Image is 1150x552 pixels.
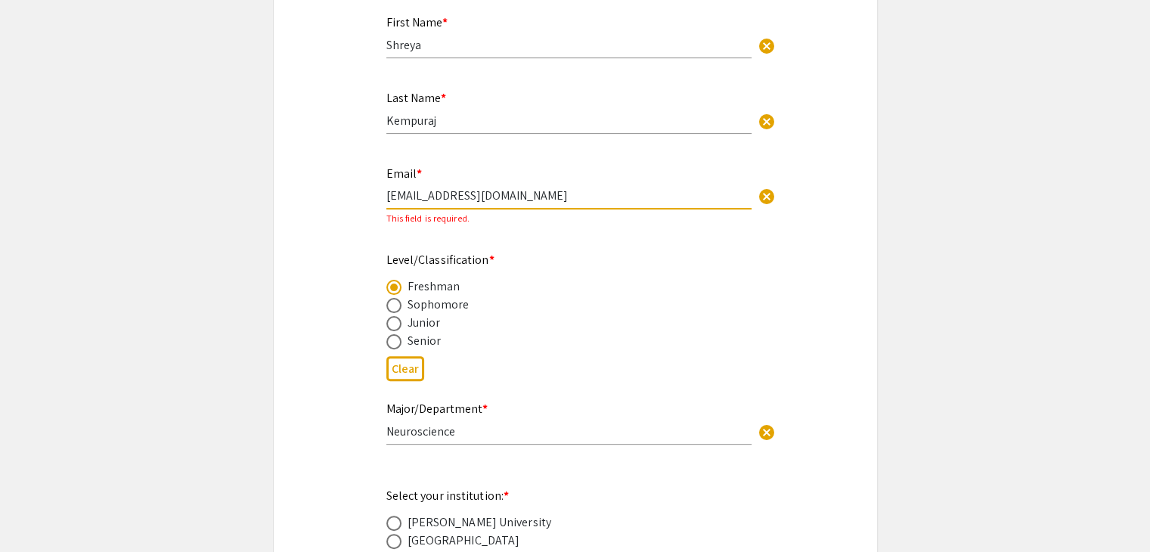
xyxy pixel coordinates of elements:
[408,278,460,296] div: Freshman
[752,181,782,211] button: Clear
[752,105,782,135] button: Clear
[386,356,424,381] button: Clear
[408,314,441,332] div: Junior
[758,188,776,206] span: cancel
[11,484,64,541] iframe: Chat
[408,332,442,350] div: Senior
[386,188,752,203] input: Type Here
[752,417,782,447] button: Clear
[386,14,448,30] mat-label: First Name
[752,29,782,60] button: Clear
[758,113,776,131] span: cancel
[386,401,488,417] mat-label: Major/Department
[408,296,470,314] div: Sophomore
[386,166,422,181] mat-label: Email
[386,90,446,106] mat-label: Last Name
[386,252,494,268] mat-label: Level/Classification
[408,513,551,532] div: [PERSON_NAME] University
[386,423,752,439] input: Type Here
[408,532,520,550] div: [GEOGRAPHIC_DATA]
[386,488,510,504] mat-label: Select your institution:
[758,37,776,55] span: cancel
[386,37,752,53] input: Type Here
[758,423,776,442] span: cancel
[386,113,752,129] input: Type Here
